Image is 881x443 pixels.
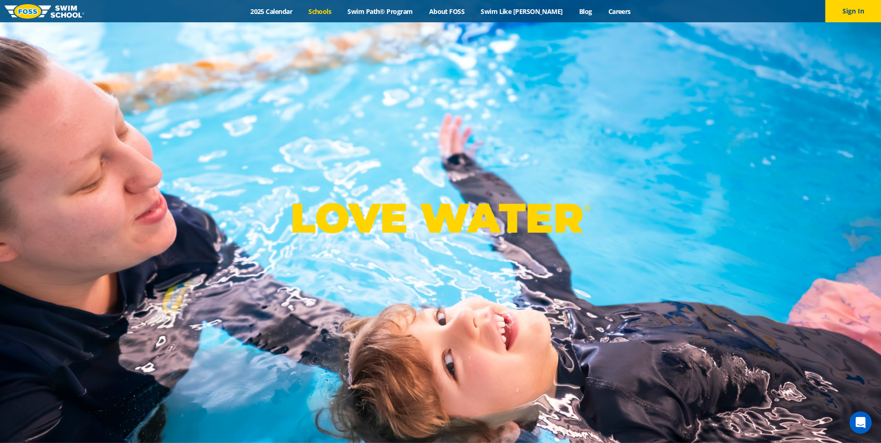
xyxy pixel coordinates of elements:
a: About FOSS [421,7,473,16]
p: LOVE WATER [290,193,591,243]
a: Careers [600,7,639,16]
a: 2025 Calendar [242,7,300,16]
img: FOSS Swim School Logo [5,4,84,19]
a: Schools [300,7,339,16]
sup: ® [583,202,591,214]
div: Open Intercom Messenger [849,411,872,434]
a: Swim Like [PERSON_NAME] [473,7,571,16]
a: Blog [571,7,600,16]
a: Swim Path® Program [339,7,421,16]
